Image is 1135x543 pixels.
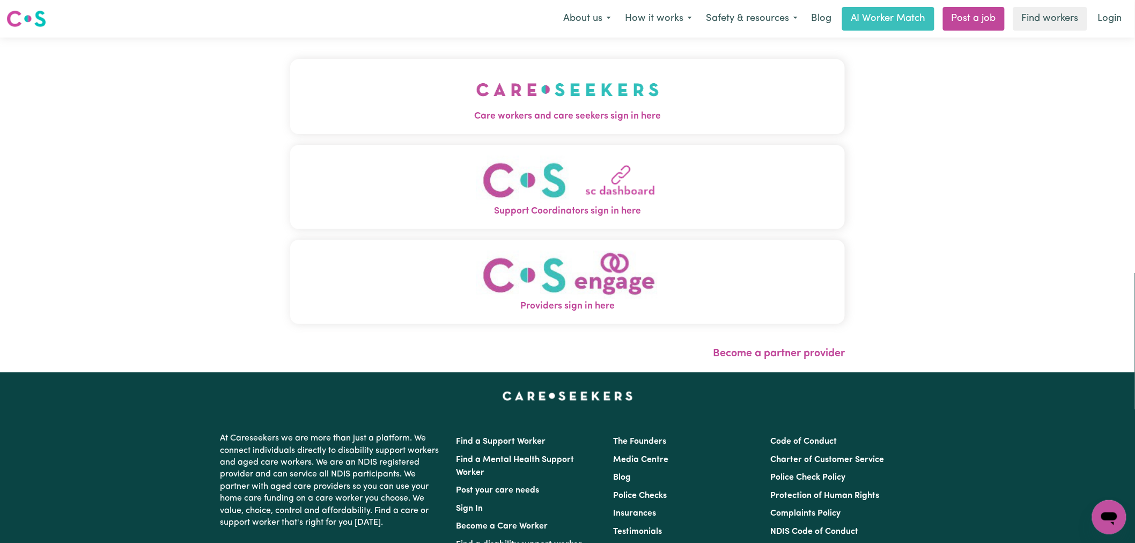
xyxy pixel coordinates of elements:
[699,8,805,30] button: Safety & resources
[771,456,885,464] a: Charter of Customer Service
[290,145,845,229] button: Support Coordinators sign in here
[842,7,934,31] a: AI Worker Match
[290,204,845,218] span: Support Coordinators sign in here
[456,504,483,513] a: Sign In
[456,522,548,531] a: Become a Care Worker
[456,456,574,477] a: Find a Mental Health Support Worker
[771,473,846,482] a: Police Check Policy
[771,437,837,446] a: Code of Conduct
[771,491,880,500] a: Protection of Human Rights
[290,59,845,134] button: Care workers and care seekers sign in here
[456,486,539,495] a: Post your care needs
[943,7,1005,31] a: Post a job
[6,9,46,28] img: Careseekers logo
[290,240,845,324] button: Providers sign in here
[771,509,841,518] a: Complaints Policy
[220,428,443,533] p: At Careseekers we are more than just a platform. We connect individuals directly to disability su...
[805,7,838,31] a: Blog
[618,8,699,30] button: How it works
[6,6,46,31] a: Careseekers logo
[456,437,546,446] a: Find a Support Worker
[503,392,633,400] a: Careseekers home page
[290,109,845,123] span: Care workers and care seekers sign in here
[1092,500,1126,534] iframe: Button to launch messaging window
[613,437,666,446] a: The Founders
[1092,7,1129,31] a: Login
[771,527,859,536] a: NDIS Code of Conduct
[1013,7,1087,31] a: Find workers
[713,348,845,359] a: Become a partner provider
[613,509,656,518] a: Insurances
[290,299,845,313] span: Providers sign in here
[613,473,631,482] a: Blog
[556,8,618,30] button: About us
[613,491,667,500] a: Police Checks
[613,456,668,464] a: Media Centre
[613,527,662,536] a: Testimonials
